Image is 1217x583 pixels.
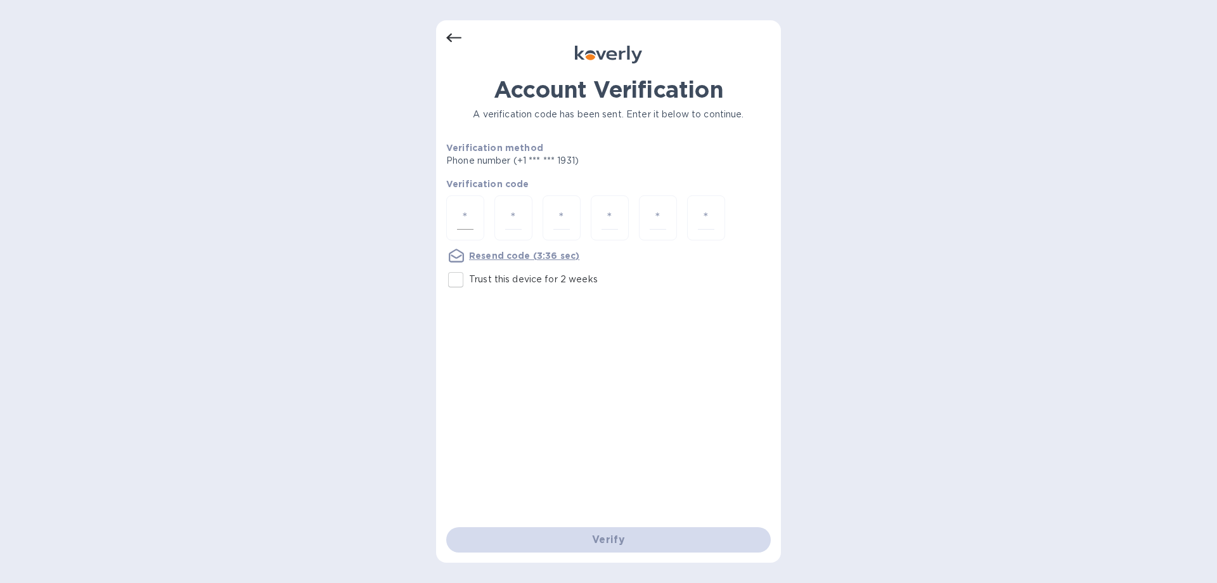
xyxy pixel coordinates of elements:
[446,108,771,121] p: A verification code has been sent. Enter it below to continue.
[446,143,543,153] b: Verification method
[446,76,771,103] h1: Account Verification
[446,154,676,167] p: Phone number (+1 *** *** 1931)
[469,251,579,261] u: Resend code (3:36 sec)
[469,273,598,286] p: Trust this device for 2 weeks
[446,178,771,190] p: Verification code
